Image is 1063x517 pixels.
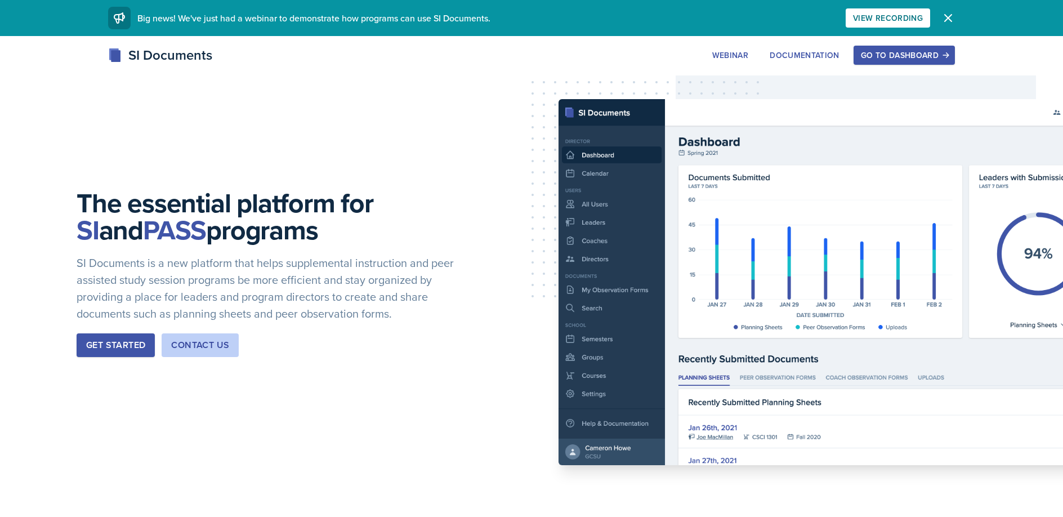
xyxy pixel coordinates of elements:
button: Contact Us [162,333,239,357]
button: Go to Dashboard [854,46,955,65]
div: View Recording [853,14,923,23]
div: Go to Dashboard [861,51,948,60]
button: Webinar [705,46,756,65]
button: View Recording [846,8,930,28]
div: SI Documents [108,45,212,65]
button: Get Started [77,333,155,357]
button: Documentation [762,46,847,65]
div: Get Started [86,338,145,352]
div: Contact Us [171,338,229,352]
div: Webinar [712,51,748,60]
div: Documentation [770,51,839,60]
span: Big news! We've just had a webinar to demonstrate how programs can use SI Documents. [137,12,490,24]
